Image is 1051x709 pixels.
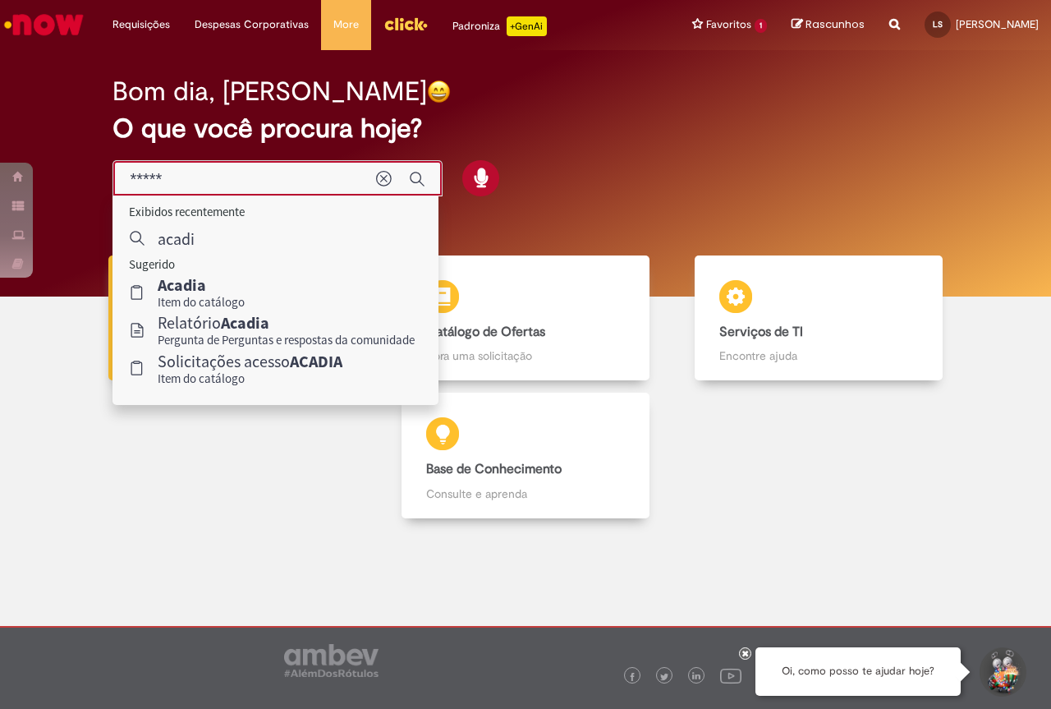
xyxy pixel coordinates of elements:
[660,673,668,681] img: logo_footer_twitter.png
[112,16,170,33] span: Requisições
[755,647,961,696] div: Oi, como posso te ajudar hoje?
[426,324,545,340] b: Catálogo de Ofertas
[452,16,547,36] div: Padroniza
[333,16,359,33] span: More
[195,16,309,33] span: Despesas Corporativas
[755,19,767,33] span: 1
[792,17,865,33] a: Rascunhos
[86,393,965,518] a: Base de Conhecimento Consulte e aprenda
[719,324,803,340] b: Serviços de TI
[379,256,672,381] a: Catálogo de Ofertas Abra uma solicitação
[427,80,451,104] img: happy-face.png
[284,644,379,677] img: logo_footer_ambev_rotulo_gray.png
[706,16,751,33] span: Favoritos
[805,16,865,32] span: Rascunhos
[720,665,741,686] img: logo_footer_youtube.png
[112,77,427,106] h2: Bom dia, [PERSON_NAME]
[956,17,1039,31] span: [PERSON_NAME]
[507,16,547,36] p: +GenAi
[977,647,1026,697] button: Iniciar Conversa de Suporte
[719,348,918,364] p: Encontre ajuda
[426,486,625,502] p: Consulte e aprenda
[933,19,943,30] span: LS
[426,461,562,477] b: Base de Conhecimento
[86,256,379,381] a: Tirar dúvidas Tirar dúvidas com Lupi Assist e Gen Ai
[672,256,965,381] a: Serviços de TI Encontre ajuda
[383,12,428,36] img: click_logo_yellow_360x200.png
[692,672,700,682] img: logo_footer_linkedin.png
[2,8,86,41] img: ServiceNow
[112,114,938,143] h2: O que você procura hoje?
[426,348,625,364] p: Abra uma solicitação
[628,673,636,681] img: logo_footer_facebook.png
